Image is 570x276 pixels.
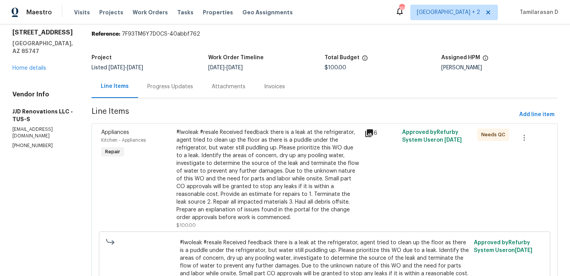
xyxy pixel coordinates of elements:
[516,108,558,122] button: Add line item
[203,9,233,16] span: Properties
[101,82,129,90] div: Line Items
[242,9,293,16] span: Geo Assignments
[12,142,73,149] p: [PHONE_NUMBER]
[362,55,368,65] span: The total cost of line items that have been proposed by Opendoor. This sum includes line items th...
[325,65,346,70] span: $100.00
[177,10,193,15] span: Tasks
[364,129,397,138] div: 6
[101,130,129,135] span: Appliances
[208,65,243,70] span: -
[109,65,143,70] span: -
[92,108,516,122] span: Line Items
[417,9,480,16] span: [GEOGRAPHIC_DATA] + 2
[102,148,123,156] span: Repair
[12,39,73,55] h5: [GEOGRAPHIC_DATA], AZ 85747
[402,130,462,143] span: Approved by Refurby System User on
[176,223,196,228] span: $100.00
[92,55,112,60] h5: Project
[92,30,558,38] div: 7F93TM6Y7D0CS-40abbf762
[441,65,558,70] div: [PERSON_NAME]
[12,65,46,71] a: Home details
[99,9,123,16] span: Projects
[74,9,90,16] span: Visits
[325,55,359,60] h5: Total Budget
[482,55,489,65] span: The hpm assigned to this work order.
[444,137,462,143] span: [DATE]
[212,83,245,91] div: Attachments
[12,126,73,139] p: [EMAIL_ADDRESS][DOMAIN_NAME]
[12,29,73,36] h2: [STREET_ADDRESS]
[516,9,558,16] span: Tamilarasan D
[481,131,508,139] span: Needs QC
[441,55,480,60] h5: Assigned HPM
[12,108,73,123] h5: JJD Renovations LLC - TUS-S
[176,129,360,221] div: #lwoleak #resale Received feedback there is a leak at the refrigerator, agent tried to clean up t...
[92,65,143,70] span: Listed
[12,91,73,98] h4: Vendor Info
[399,5,404,12] div: 165
[109,65,125,70] span: [DATE]
[133,9,168,16] span: Work Orders
[208,55,264,60] h5: Work Order Timeline
[101,138,146,142] span: Kitchen - Appliances
[147,83,193,91] div: Progress Updates
[92,31,120,37] b: Reference:
[515,248,532,253] span: [DATE]
[264,83,285,91] div: Invoices
[519,110,554,120] span: Add line item
[208,65,225,70] span: [DATE]
[26,9,52,16] span: Maestro
[226,65,243,70] span: [DATE]
[474,240,532,253] span: Approved by Refurby System User on
[127,65,143,70] span: [DATE]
